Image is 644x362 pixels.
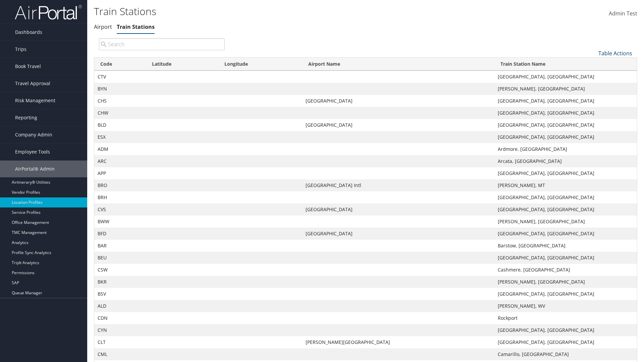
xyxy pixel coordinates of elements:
[15,92,55,109] span: Risk Management
[494,155,637,167] td: Arcata, [GEOGRAPHIC_DATA]
[494,131,637,143] td: [GEOGRAPHIC_DATA], [GEOGRAPHIC_DATA]
[15,126,52,143] span: Company Admin
[494,203,637,216] td: [GEOGRAPHIC_DATA], [GEOGRAPHIC_DATA]
[94,300,146,312] td: ALD
[94,143,146,155] td: ADM
[598,50,632,57] a: Table Actions
[494,83,637,95] td: [PERSON_NAME], [GEOGRAPHIC_DATA]
[94,155,146,167] td: ARC
[609,10,637,17] span: Admin Test
[99,38,225,50] input: Search
[494,71,637,83] td: [GEOGRAPHIC_DATA], [GEOGRAPHIC_DATA]
[94,95,146,107] td: CHS
[94,312,146,324] td: CDN
[94,324,146,336] td: CYN
[494,167,637,179] td: [GEOGRAPHIC_DATA], [GEOGRAPHIC_DATA]
[94,23,112,31] a: Airport
[94,167,146,179] td: APP
[302,203,494,216] td: [GEOGRAPHIC_DATA]
[494,240,637,252] td: Barstow, [GEOGRAPHIC_DATA]
[494,252,637,264] td: [GEOGRAPHIC_DATA], [GEOGRAPHIC_DATA]
[15,143,50,160] span: Employee Tools
[302,95,494,107] td: [GEOGRAPHIC_DATA]
[94,276,146,288] td: BKR
[94,71,146,83] td: CTV
[94,252,146,264] td: BEU
[494,300,637,312] td: [PERSON_NAME], WV
[302,58,494,71] th: Airport Name: activate to sort column ascending
[15,24,42,41] span: Dashboards
[494,95,637,107] td: [GEOGRAPHIC_DATA], [GEOGRAPHIC_DATA]
[494,276,637,288] td: [PERSON_NAME], [GEOGRAPHIC_DATA]
[94,348,146,360] td: CML
[302,336,494,348] td: [PERSON_NAME][GEOGRAPHIC_DATA]
[15,75,50,92] span: Travel Approval
[302,119,494,131] td: [GEOGRAPHIC_DATA]
[15,58,41,75] span: Book Travel
[494,288,637,300] td: [GEOGRAPHIC_DATA], [GEOGRAPHIC_DATA]
[94,288,146,300] td: BSV
[494,191,637,203] td: [GEOGRAPHIC_DATA], [GEOGRAPHIC_DATA]
[494,216,637,228] td: [PERSON_NAME], [GEOGRAPHIC_DATA]
[494,179,637,191] td: [PERSON_NAME], MT
[15,109,37,126] span: Reporting
[94,107,146,119] td: CHW
[94,119,146,131] td: BLD
[494,119,637,131] td: [GEOGRAPHIC_DATA], [GEOGRAPHIC_DATA]
[94,131,146,143] td: ESX
[494,228,637,240] td: [GEOGRAPHIC_DATA], [GEOGRAPHIC_DATA]
[494,348,637,360] td: Camarillo, [GEOGRAPHIC_DATA]
[94,216,146,228] td: BWW
[494,264,637,276] td: Cashmere, [GEOGRAPHIC_DATA]
[94,264,146,276] td: CSW
[94,240,146,252] td: BAR
[494,143,637,155] td: Ardmore, [GEOGRAPHIC_DATA]
[302,228,494,240] td: [GEOGRAPHIC_DATA]
[94,336,146,348] td: CLT
[94,58,146,71] th: Code: activate to sort column ascending
[94,228,146,240] td: BFD
[302,179,494,191] td: [GEOGRAPHIC_DATA] Intl
[94,203,146,216] td: CVS
[494,324,637,336] td: [GEOGRAPHIC_DATA], [GEOGRAPHIC_DATA]
[117,23,155,31] a: Train Stations
[494,58,637,71] th: Train Station Name: activate to sort column ascending
[94,83,146,95] td: BYN
[94,179,146,191] td: BRO
[15,4,82,20] img: airportal-logo.png
[494,336,637,348] td: [GEOGRAPHIC_DATA], [GEOGRAPHIC_DATA]
[609,3,637,24] a: Admin Test
[218,58,302,71] th: Longitude: activate to sort column ascending
[15,41,26,58] span: Trips
[494,312,637,324] td: Rockport
[15,161,55,177] span: AirPortal® Admin
[146,58,219,71] th: Latitude: activate to sort column descending
[94,191,146,203] td: BRH
[494,107,637,119] td: [GEOGRAPHIC_DATA], [GEOGRAPHIC_DATA]
[94,4,456,18] h1: Train Stations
